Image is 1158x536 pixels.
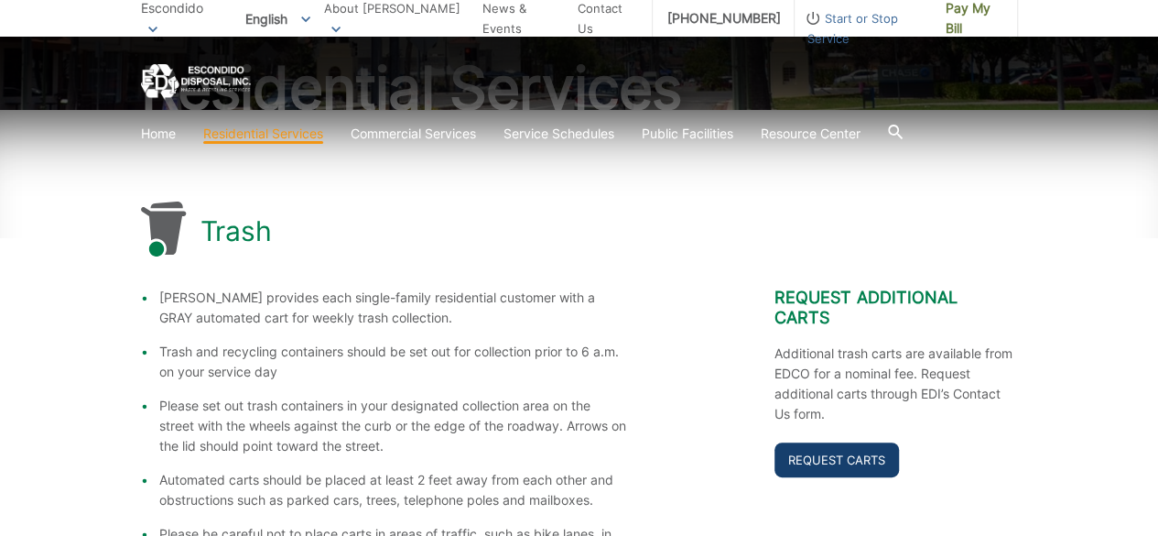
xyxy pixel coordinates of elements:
[774,288,1018,328] h2: Request Additional Carts
[203,124,323,144] a: Residential Services
[159,342,628,382] li: Trash and recycling containers should be set out for collection prior to 6 a.m. on your service day
[141,64,251,100] a: EDCD logo. Return to the homepage.
[774,443,899,477] a: Request Carts
[232,4,324,34] span: English
[159,396,628,456] li: Please set out trash containers in your designated collection area on the street with the wheels ...
[159,470,628,510] li: Automated carts should be placed at least 2 feet away from each other and obstructions such as pa...
[503,124,614,144] a: Service Schedules
[200,214,273,247] h1: Trash
[774,344,1018,424] p: Additional trash carts are available from EDCO for a nominal fee. Request additional carts throug...
[351,124,476,144] a: Commercial Services
[642,124,733,144] a: Public Facilities
[141,124,176,144] a: Home
[159,288,628,328] li: [PERSON_NAME] provides each single-family residential customer with a GRAY automated cart for wee...
[761,124,860,144] a: Resource Center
